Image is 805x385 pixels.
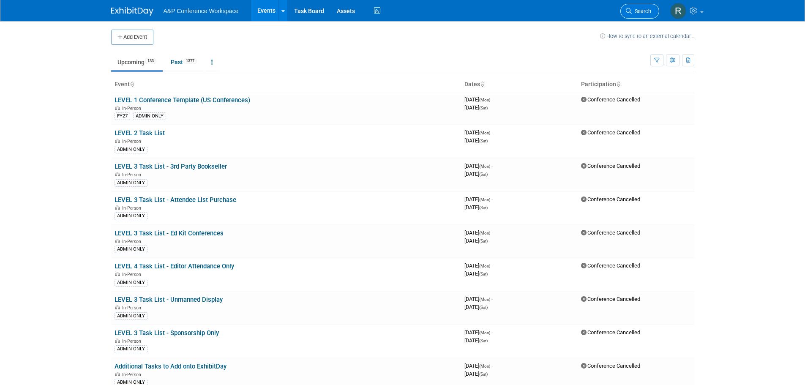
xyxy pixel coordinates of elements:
img: ExhibitDay [111,7,153,16]
div: ADMIN ONLY [115,345,147,353]
span: In-Person [122,106,144,111]
span: In-Person [122,339,144,344]
a: LEVEL 2 Task List [115,129,165,137]
th: Participation [578,77,694,92]
span: In-Person [122,305,144,311]
span: In-Person [122,272,144,277]
span: (Sat) [479,339,488,343]
a: Additional Tasks to Add onto ExhibitDay [115,363,226,370]
span: (Mon) [479,330,490,335]
span: (Mon) [479,164,490,169]
span: Conference Cancelled [581,163,640,169]
th: Dates [461,77,578,92]
a: How to sync to an external calendar... [600,33,694,39]
img: In-Person Event [115,172,120,176]
span: [DATE] [464,363,493,369]
div: ADMIN ONLY [115,212,147,220]
span: (Mon) [479,231,490,235]
span: (Mon) [479,297,490,302]
span: [DATE] [464,337,488,344]
span: [DATE] [464,163,493,169]
div: ADMIN ONLY [115,146,147,153]
span: Conference Cancelled [581,329,640,336]
span: Conference Cancelled [581,262,640,269]
span: In-Person [122,139,144,144]
img: In-Person Event [115,239,120,243]
span: (Mon) [479,131,490,135]
span: [DATE] [464,229,493,236]
span: [DATE] [464,137,488,144]
span: [DATE] [464,204,488,210]
a: LEVEL 4 Task List - Editor Attendance Only [115,262,234,270]
span: - [491,196,493,202]
span: [DATE] [464,171,488,177]
span: [DATE] [464,329,493,336]
div: ADMIN ONLY [115,312,147,320]
span: Conference Cancelled [581,96,640,103]
span: (Sat) [479,205,488,210]
img: Rebecca Callow [670,3,686,19]
div: ADMIN ONLY [133,112,166,120]
a: LEVEL 3 Task List - Attendee List Purchase [115,196,236,204]
span: - [491,129,493,136]
span: [DATE] [464,196,493,202]
img: In-Person Event [115,339,120,343]
span: - [491,296,493,302]
button: Add Event [111,30,153,45]
span: (Sat) [479,139,488,143]
img: In-Person Event [115,305,120,309]
span: (Sat) [479,305,488,310]
span: In-Person [122,205,144,211]
div: FY27 [115,112,130,120]
span: - [491,363,493,369]
span: - [491,163,493,169]
img: In-Person Event [115,205,120,210]
img: In-Person Event [115,139,120,143]
img: In-Person Event [115,272,120,276]
span: [DATE] [464,238,488,244]
span: [DATE] [464,129,493,136]
span: (Mon) [479,364,490,369]
span: [DATE] [464,96,493,103]
span: (Sat) [479,272,488,276]
a: LEVEL 3 Task List - Sponsorship Only [115,329,219,337]
span: (Sat) [479,106,488,110]
span: [DATE] [464,304,488,310]
span: Conference Cancelled [581,296,640,302]
span: In-Person [122,239,144,244]
span: (Mon) [479,264,490,268]
span: - [491,262,493,269]
a: LEVEL 3 Task List - Ed Kit Conferences [115,229,224,237]
a: Sort by Event Name [130,81,134,87]
a: Upcoming133 [111,54,163,70]
th: Event [111,77,461,92]
span: In-Person [122,172,144,177]
span: [DATE] [464,270,488,277]
span: (Sat) [479,372,488,377]
span: Conference Cancelled [581,229,640,236]
a: LEVEL 3 Task List - Unmanned Display [115,296,223,303]
span: (Mon) [479,197,490,202]
span: 133 [145,58,156,64]
div: ADMIN ONLY [115,279,147,287]
a: Past1377 [164,54,203,70]
span: (Sat) [479,239,488,243]
span: Conference Cancelled [581,129,640,136]
span: (Mon) [479,98,490,102]
span: In-Person [122,372,144,377]
span: [DATE] [464,262,493,269]
a: LEVEL 1 Conference Template (US Conferences) [115,96,250,104]
span: [DATE] [464,104,488,111]
span: - [491,329,493,336]
span: [DATE] [464,371,488,377]
div: ADMIN ONLY [115,179,147,187]
span: Conference Cancelled [581,196,640,202]
a: LEVEL 3 Task List - 3rd Party Bookseller [115,163,227,170]
a: Search [620,4,659,19]
img: In-Person Event [115,106,120,110]
span: Conference Cancelled [581,363,640,369]
span: 1377 [183,58,197,64]
img: In-Person Event [115,372,120,376]
span: (Sat) [479,172,488,177]
div: ADMIN ONLY [115,246,147,253]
